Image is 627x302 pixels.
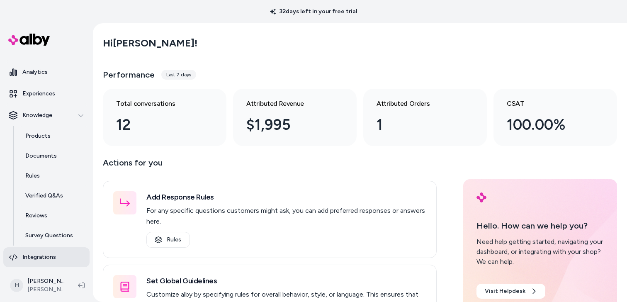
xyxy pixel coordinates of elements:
img: alby Logo [8,34,50,46]
span: H [10,279,23,292]
h2: Hi [PERSON_NAME] ! [103,37,197,49]
button: H[PERSON_NAME][PERSON_NAME] [5,272,71,299]
div: Need help getting started, navigating your dashboard, or integrating with your shop? We can help. [476,237,604,267]
h3: Add Response Rules [146,191,426,203]
div: 12 [116,114,200,136]
a: Visit Helpdesk [476,284,545,299]
p: Verified Q&As [25,192,63,200]
p: Integrations [22,253,56,261]
a: CSAT 100.00% [493,89,617,146]
h3: Attributed Revenue [246,99,330,109]
a: Integrations [3,247,90,267]
a: Documents [17,146,90,166]
p: Documents [25,152,57,160]
div: Last 7 days [161,70,196,80]
p: [PERSON_NAME] [27,277,65,285]
p: Reviews [25,212,47,220]
p: Actions for you [103,156,437,176]
h3: Attributed Orders [377,99,460,109]
a: Total conversations 12 [103,89,226,146]
a: Survey Questions [17,226,90,246]
p: Hello. How can we help you? [476,219,604,232]
a: Verified Q&As [17,186,90,206]
p: Survey Questions [25,231,73,240]
p: Products [25,132,51,140]
h3: Set Global Guidelines [146,275,426,287]
p: Rules [25,172,40,180]
a: Reviews [17,206,90,226]
h3: Performance [103,69,155,80]
p: 32 days left in your free trial [265,7,362,16]
a: Rules [17,166,90,186]
h3: CSAT [507,99,591,109]
div: $1,995 [246,114,330,136]
a: Products [17,126,90,146]
div: 1 [377,114,460,136]
div: 100.00% [507,114,591,136]
a: Analytics [3,62,90,82]
a: Attributed Revenue $1,995 [233,89,357,146]
p: Knowledge [22,111,52,119]
button: Knowledge [3,105,90,125]
h3: Total conversations [116,99,200,109]
a: Attributed Orders 1 [363,89,487,146]
p: For any specific questions customers might ask, you can add preferred responses or answers here. [146,205,426,227]
a: Rules [146,232,190,248]
p: Experiences [22,90,55,98]
a: Experiences [3,84,90,104]
img: alby Logo [476,192,486,202]
span: [PERSON_NAME] [27,285,65,294]
p: Analytics [22,68,48,76]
